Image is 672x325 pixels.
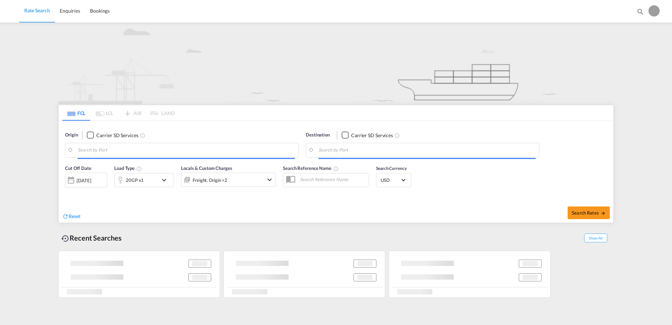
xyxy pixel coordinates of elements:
input: Search by Port [318,145,536,155]
span: Search Reference Name [283,165,339,171]
md-icon: icon-refresh [62,213,69,219]
div: Origin Checkbox No InkUnchecked: Search for CY (Container Yard) services for all selected carrier... [59,121,613,223]
md-icon: Select multiple loads to view rates [136,166,142,172]
md-datepicker: Select [65,187,70,196]
md-icon: Unchecked: Search for CY (Container Yard) services for all selected carriers.Checked : Search for... [394,133,400,138]
span: Show All [584,234,607,242]
span: Reset [69,213,80,219]
div: Carrier SD Services [96,132,138,139]
div: [DATE] [77,177,91,184]
div: Recent Searches [58,230,124,246]
span: Origin [65,132,78,139]
span: Load Type [114,165,142,171]
span: Rate Search [24,7,50,13]
span: Locals & Custom Charges [181,165,232,171]
img: new-FCL.png [58,23,614,104]
div: Carrier SD Services [351,132,393,139]
div: 20GP x1icon-chevron-down [114,173,174,187]
md-icon: icon-magnify [637,8,644,15]
input: Search by Port [78,145,295,155]
div: Freight Origin Destination Dock Stuffing [193,175,227,185]
div: icon-magnify [637,8,644,18]
md-tab-item: FCL [62,105,90,121]
div: Freight Origin Destination Dock Stuffingicon-chevron-down [181,173,276,187]
span: Destination [306,132,330,139]
md-icon: icon-backup-restore [61,234,70,243]
span: Enquiries [60,8,80,14]
span: Search Currency [376,166,407,171]
div: 20GP x1 [126,175,144,185]
md-icon: Unchecked: Search for CY (Container Yard) services for all selected carriers.Checked : Search for... [140,133,146,138]
span: Cut Off Date [65,165,91,171]
div: icon-refreshReset [62,213,80,221]
div: [DATE] [65,173,107,187]
md-checkbox: Checkbox No Ink [87,132,138,139]
span: Search Rates [572,210,606,216]
md-icon: icon-chevron-down [160,176,172,184]
span: Bookings [90,8,110,14]
md-pagination-wrapper: Use the left and right arrow keys to navigate between tabs [62,105,175,121]
md-icon: Your search will be saved by the below given name [333,166,339,172]
md-checkbox: Checkbox No Ink [342,132,393,139]
button: Search Ratesicon-arrow-right [568,206,610,219]
span: USD [381,177,400,183]
md-icon: icon-arrow-right [601,211,606,216]
md-select: Select Currency: $ USDUnited States Dollar [380,175,407,185]
input: Search Reference Name [296,174,369,185]
md-icon: icon-chevron-down [265,176,274,184]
